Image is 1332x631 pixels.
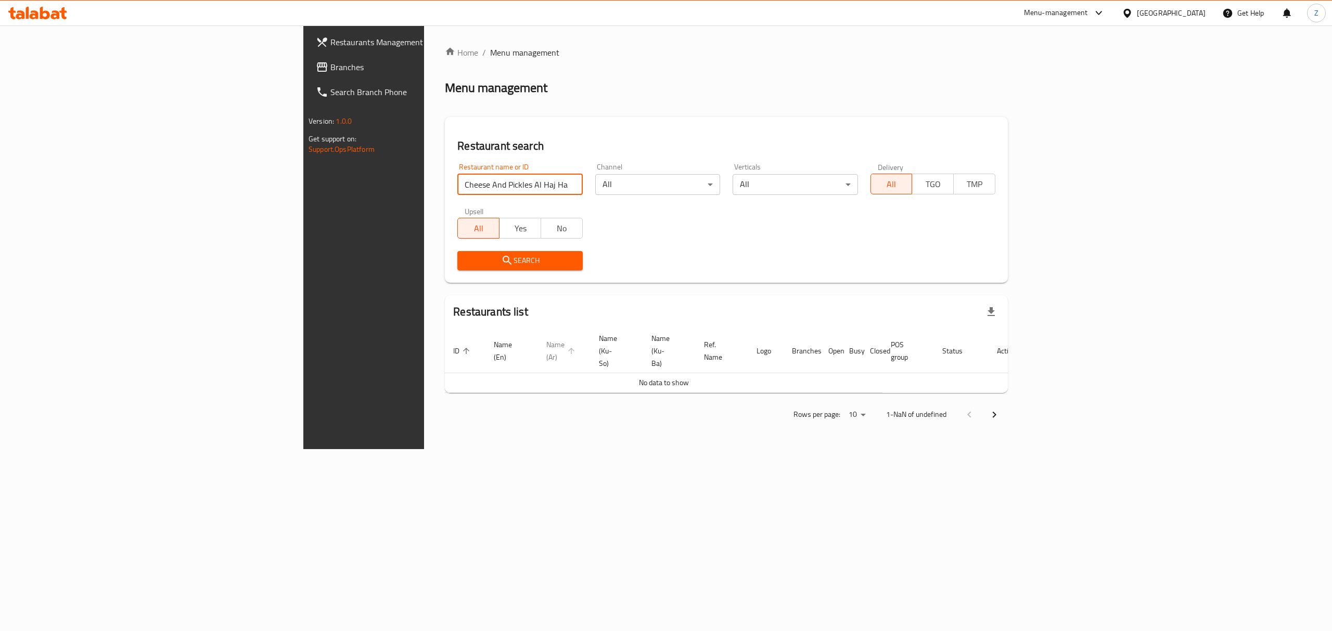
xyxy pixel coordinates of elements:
button: All [457,218,499,239]
span: Z [1314,7,1318,19]
nav: breadcrumb [445,46,1008,59]
div: Export file [979,299,1004,324]
button: TGO [912,174,954,194]
span: Search Branch Phone [330,86,518,98]
th: Action [989,329,1024,373]
span: 1.0.0 [336,114,352,128]
label: Delivery [878,163,904,170]
a: Restaurants Management [308,30,526,55]
a: Search Branch Phone [308,80,526,104]
span: Branches [330,61,518,73]
span: Restaurants Management [330,36,518,48]
span: Status [942,345,976,357]
span: Name (Ku-Ba) [651,332,683,370]
span: ID [453,345,473,357]
button: TMP [953,174,995,194]
div: All [595,174,720,195]
span: All [462,221,495,236]
h2: Restaurants list [453,304,528,320]
span: Search [466,254,574,267]
label: Upsell [465,207,484,215]
span: All [875,177,908,192]
button: Yes [499,218,541,239]
div: Menu-management [1024,7,1088,19]
p: Rows per page: [793,408,840,421]
span: POS group [891,338,921,363]
h2: Restaurant search [457,138,995,154]
span: Yes [504,221,537,236]
span: Get support on: [309,132,356,146]
div: All [733,174,857,195]
th: Open [820,329,841,373]
a: Support.OpsPlatform [309,142,375,156]
th: Busy [841,329,862,373]
button: All [870,174,913,194]
span: No [545,221,579,236]
span: No data to show [639,376,689,389]
span: TMP [958,177,991,192]
button: Next page [982,402,1007,427]
p: 1-NaN of undefined [886,408,946,421]
span: Name (Ar) [546,338,578,363]
span: Name (En) [494,338,526,363]
div: Rows per page: [844,407,869,423]
div: [GEOGRAPHIC_DATA] [1137,7,1206,19]
th: Logo [748,329,784,373]
input: Search for restaurant name or ID.. [457,174,582,195]
table: enhanced table [445,329,1024,393]
span: TGO [916,177,950,192]
button: No [541,218,583,239]
span: Version: [309,114,334,128]
a: Branches [308,55,526,80]
span: Ref. Name [704,338,736,363]
button: Search [457,251,582,270]
th: Branches [784,329,820,373]
th: Closed [862,329,882,373]
span: Name (Ku-So) [599,332,631,370]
